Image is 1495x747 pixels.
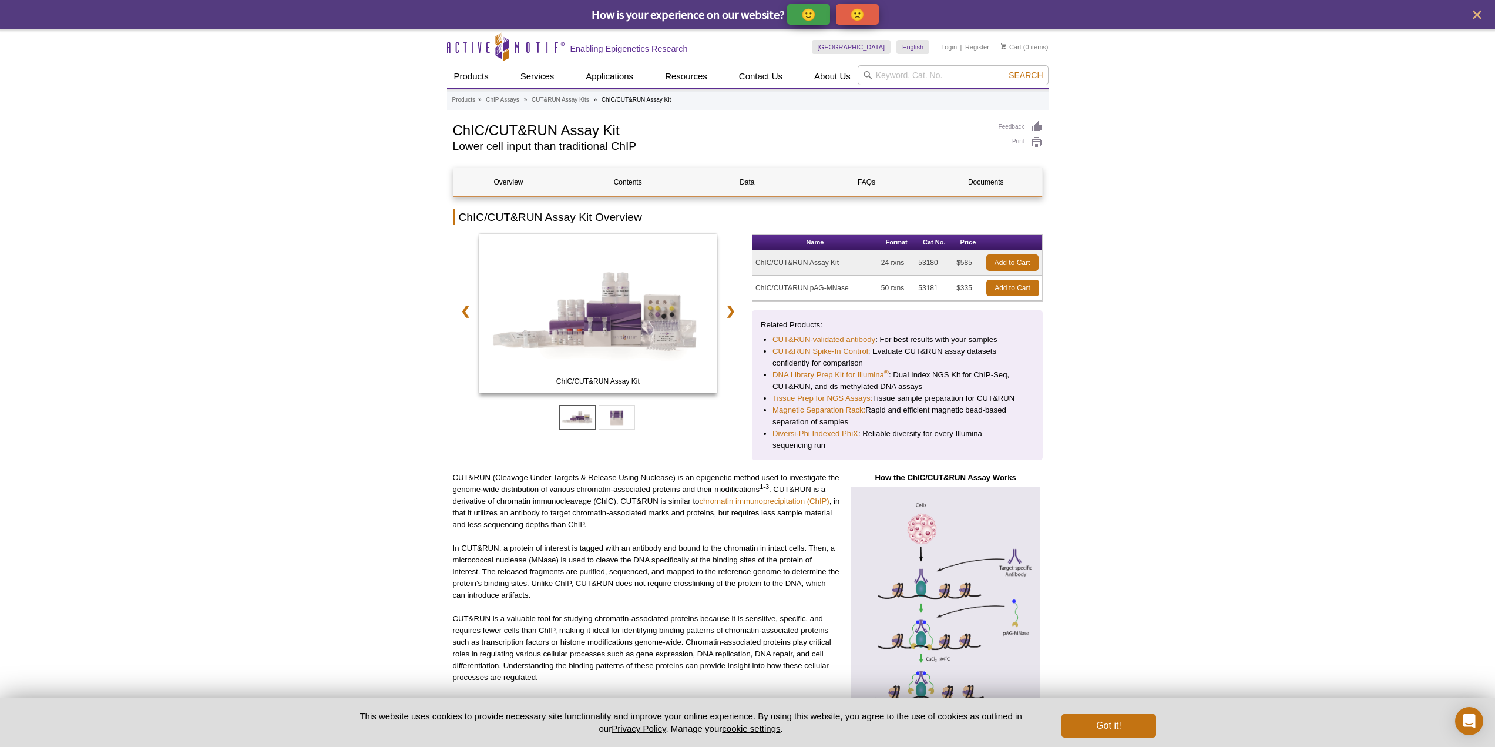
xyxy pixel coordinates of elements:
li: ChIC/CUT&RUN Assay Kit [602,96,671,103]
a: chromatin immunoprecipitation (ChIP) [699,497,829,505]
a: Documents [930,168,1041,196]
p: References: 1. [PERSON_NAME] Mol Cell, 16(1): 147-157 (2004) 2. [PERSON_NAME] (2017) , e21856 3. ... [453,695,840,742]
button: Got it! [1061,714,1155,738]
h1: ChIC/CUT&RUN Assay Kit [453,120,987,138]
a: About Us [807,65,858,88]
h2: Lower cell input than traditional ChIP [453,141,987,152]
td: ChIC/CUT&RUN Assay Kit [752,250,878,276]
td: 53180 [915,250,953,276]
li: | [960,40,962,54]
td: 50 rxns [878,276,915,301]
th: Format [878,235,915,250]
a: [GEOGRAPHIC_DATA] [812,40,891,54]
h2: Enabling Epigenetics Research [570,43,688,54]
th: Price [953,235,983,250]
p: 🙂 [801,7,816,22]
a: Register [965,43,989,51]
input: Keyword, Cat. No. [858,65,1049,85]
li: : Reliable diversity for every Illumina sequencing run [772,428,1022,451]
a: Feedback [999,120,1043,133]
span: How is your experience on our website? [592,7,785,22]
td: 53181 [915,276,953,301]
a: Contact Us [732,65,790,88]
li: Tissue sample preparation for CUT&RUN [772,393,1022,404]
a: Print [999,136,1043,149]
a: Privacy Policy [612,723,666,733]
div: Open Intercom Messenger [1455,707,1483,735]
button: cookie settings [722,723,780,733]
a: Diversi-Phi Indexed PhiX [772,428,858,440]
a: Services [513,65,562,88]
h2: ChIC/CUT&RUN Assay Kit Overview [453,209,1043,225]
a: CUT&RUN Spike-In Control [772,346,868,357]
sup: ® [884,369,889,376]
a: ChIP Assays [486,95,519,105]
p: In CUT&RUN, a protein of interest is tagged with an antibody and bound to the chromatin in intact... [453,542,840,601]
a: Tissue Prep for NGS Assays: [772,393,872,404]
li: : Evaluate CUT&RUN assay datasets confidently for comparison [772,346,1022,369]
img: Your Cart [1001,43,1006,49]
a: Contents [573,168,683,196]
span: ChIC/CUT&RUN Assay Kit [482,376,714,387]
img: ChIC/CUT&RUN Assay Kit [479,234,717,393]
a: FAQs [811,168,922,196]
a: Products [452,95,475,105]
a: Resources [658,65,714,88]
strong: How the ChIC/CUT&RUN Assay Works [875,473,1016,482]
a: DNA Library Prep Kit for Illumina® [772,369,889,381]
a: Products [447,65,496,88]
li: » [478,96,482,103]
li: : Dual Index NGS Kit for ChIP-Seq, CUT&RUN, and ds methylated DNA assays [772,369,1022,393]
a: CUT&RUN Assay Kits [532,95,589,105]
p: 🙁 [850,7,865,22]
td: 24 rxns [878,250,915,276]
th: Cat No. [915,235,953,250]
a: ❮ [453,297,478,324]
li: » [594,96,597,103]
a: Data [692,168,802,196]
a: ChIC/CUT&RUN Assay Kit [479,234,717,396]
a: Login [941,43,957,51]
td: $335 [953,276,983,301]
a: Magnetic Separation Rack: [772,404,865,416]
a: Add to Cart [986,254,1039,271]
a: Overview [453,168,564,196]
p: CUT&RUN (Cleavage Under Targets & Release Using Nuclease) is an epigenetic method used to investi... [453,472,840,531]
a: Add to Cart [986,280,1039,296]
p: CUT&RUN is a valuable tool for studying chromatin-associated proteins because it is sensitive, sp... [453,613,840,684]
a: English [896,40,929,54]
p: This website uses cookies to provide necessary site functionality and improve your online experie... [340,710,1043,735]
td: ChIC/CUT&RUN pAG-MNase [752,276,878,301]
span: Search [1009,71,1043,80]
li: » [524,96,528,103]
button: Search [1005,70,1046,81]
a: ❯ [718,297,743,324]
a: Cart [1001,43,1022,51]
p: Related Products: [761,319,1034,331]
sup: 1-3 [760,483,769,490]
li: Rapid and efficient magnetic bead-based separation of samples [772,404,1022,428]
a: Applications [579,65,640,88]
li: : For best results with your samples [772,334,1022,346]
li: (0 items) [1001,40,1049,54]
th: Name [752,235,878,250]
td: $585 [953,250,983,276]
button: close [1470,8,1484,22]
a: CUT&RUN-validated antibody [772,334,875,346]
